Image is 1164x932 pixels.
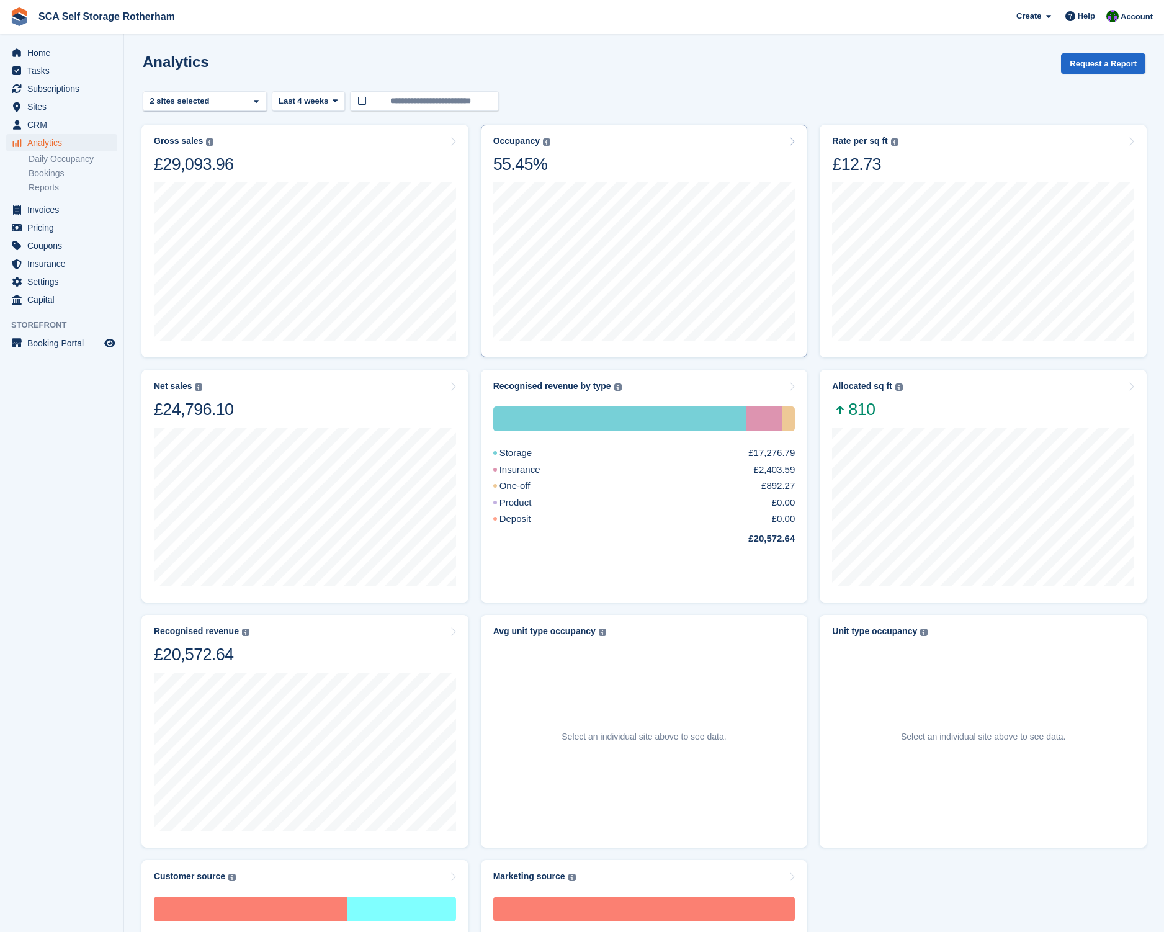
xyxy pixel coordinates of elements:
div: 2 sites selected [148,95,214,107]
img: stora-icon-8386f47178a22dfd0bd8f6a31ec36ba5ce8667c1dd55bd0f319d3a0aa187defe.svg [10,7,29,26]
div: £29,093.96 [154,154,233,175]
span: Pricing [27,219,102,236]
div: Gross sales [154,136,203,146]
a: Bookings [29,168,117,179]
a: menu [6,116,117,133]
img: icon-info-grey-7440780725fd019a000dd9b08b2336e03edf1995a4989e88bcd33f0948082b44.svg [543,138,550,146]
span: Invoices [27,201,102,218]
div: Net sales [154,381,192,392]
img: icon-info-grey-7440780725fd019a000dd9b08b2336e03edf1995a4989e88bcd33f0948082b44.svg [228,874,236,881]
div: Recognised revenue by type [493,381,611,392]
a: Reports [29,182,117,194]
a: menu [6,134,117,151]
div: £0.00 [772,496,795,510]
a: menu [6,291,117,308]
span: Coupons [27,237,102,254]
a: menu [6,255,117,272]
div: One-off [493,479,560,493]
img: icon-info-grey-7440780725fd019a000dd9b08b2336e03edf1995a4989e88bcd33f0948082b44.svg [599,629,606,636]
a: menu [6,334,117,352]
a: menu [6,273,117,290]
img: icon-info-grey-7440780725fd019a000dd9b08b2336e03edf1995a4989e88bcd33f0948082b44.svg [242,629,249,636]
a: SCA Self Storage Rotherham [34,6,180,27]
img: Ross Chapman [1106,10,1119,22]
div: £12.73 [832,154,898,175]
div: One-off [782,406,795,431]
div: Deposit [493,512,561,526]
a: menu [6,80,117,97]
img: icon-info-grey-7440780725fd019a000dd9b08b2336e03edf1995a4989e88bcd33f0948082b44.svg [195,383,202,391]
div: Storage [493,446,562,460]
a: menu [6,62,117,79]
span: Sites [27,98,102,115]
div: Storage [493,406,747,431]
span: Home [27,44,102,61]
div: Insurance [493,463,570,477]
a: menu [6,201,117,218]
a: Preview store [102,336,117,351]
div: Storefront booking [347,897,455,921]
div: Insurance [746,406,782,431]
span: Subscriptions [27,80,102,97]
a: Daily Occupancy [29,153,117,165]
div: Customer source [154,871,225,882]
span: Booking Portal [27,334,102,352]
div: £17,276.79 [748,446,795,460]
img: icon-info-grey-7440780725fd019a000dd9b08b2336e03edf1995a4989e88bcd33f0948082b44.svg [614,383,622,391]
div: Marketing source [493,871,565,882]
img: icon-info-grey-7440780725fd019a000dd9b08b2336e03edf1995a4989e88bcd33f0948082b44.svg [895,383,903,391]
span: Settings [27,273,102,290]
div: £0.00 [772,512,795,526]
span: 810 [832,399,902,420]
span: CRM [27,116,102,133]
div: £892.27 [761,479,795,493]
img: icon-info-grey-7440780725fd019a000dd9b08b2336e03edf1995a4989e88bcd33f0948082b44.svg [920,629,928,636]
div: 55.45% [493,154,550,175]
a: menu [6,98,117,115]
div: Allocated sq ft [832,381,892,392]
div: Rate per sq ft [832,136,887,146]
a: menu [6,219,117,236]
div: Product [493,496,562,510]
span: Analytics [27,134,102,151]
div: £20,572.64 [154,644,249,665]
div: Unit type occupancy [832,626,917,637]
div: Occupancy [493,136,540,146]
span: Last 4 weeks [279,95,328,107]
div: Uncategorised [493,897,795,921]
span: Capital [27,291,102,308]
span: Storefront [11,319,123,331]
span: Insurance [27,255,102,272]
button: Request a Report [1061,53,1145,74]
p: Select an individual site above to see data. [562,730,726,743]
h2: Analytics [143,53,209,70]
span: Create [1016,10,1041,22]
img: icon-info-grey-7440780725fd019a000dd9b08b2336e03edf1995a4989e88bcd33f0948082b44.svg [568,874,576,881]
div: Avg unit type occupancy [493,626,596,637]
img: icon-info-grey-7440780725fd019a000dd9b08b2336e03edf1995a4989e88bcd33f0948082b44.svg [206,138,213,146]
span: Help [1078,10,1095,22]
span: Tasks [27,62,102,79]
div: Recognised revenue [154,626,239,637]
div: £20,572.64 [719,532,795,546]
a: menu [6,44,117,61]
p: Select an individual site above to see data. [901,730,1065,743]
div: £2,403.59 [754,463,795,477]
div: Uncategorised [154,897,347,921]
div: £24,796.10 [154,399,233,420]
a: menu [6,237,117,254]
button: Last 4 weeks [272,91,345,112]
img: icon-info-grey-7440780725fd019a000dd9b08b2336e03edf1995a4989e88bcd33f0948082b44.svg [891,138,898,146]
span: Account [1121,11,1153,23]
